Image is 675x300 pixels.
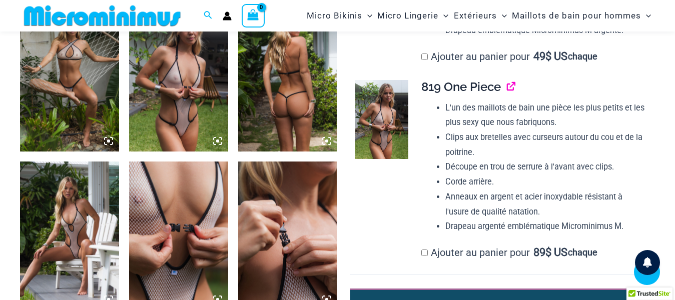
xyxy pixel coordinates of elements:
[431,246,530,258] font: Ajouter au panier pour
[568,51,597,61] font: chaque
[545,246,567,258] font: $ US
[451,3,509,28] a: ExtérieursMenu BasculerMenu Basculer
[533,246,545,258] font: 89
[129,3,228,151] img: Trade Winds Ivoire/Encre 819 One Piece
[445,177,494,186] font: Corde arrière.
[438,3,448,28] span: Menu Basculer
[421,249,428,256] input: Ajouter au panier pour89$ US chaque
[377,10,438,20] font: Micro Lingerie
[307,10,362,20] font: Micro Bikinis
[533,50,545,62] font: 49
[445,132,642,157] font: Clips aux bretelles avec curseurs autour du cou et de la poitrine.
[445,221,623,231] font: Drapeau argenté emblématique Microminimus M.
[421,53,428,60] input: Ajouter au panier pour49$ US chaque
[204,9,213,22] a: Lien vers l'icône de recherche
[242,4,265,27] a: Voir le panier, vide
[509,3,653,28] a: Maillots de bain pour hommesMenu BasculerMenu Basculer
[497,3,507,28] span: Menu Basculer
[421,79,501,94] font: 819 One Piece
[20,4,185,27] img: LOGO DE LA BOUTIQUE MM À PLAT
[568,247,597,257] font: chaque
[304,3,375,28] a: Micro BikinisMenu BasculerMenu Basculer
[303,1,655,30] nav: Navigation du site
[362,3,372,28] span: Menu Basculer
[375,3,451,28] a: Micro LingerieMenu BasculerMenu Basculer
[20,3,119,151] img: Trade Winds Ivoire/Encre 384 Haut 469 String
[355,80,408,159] img: Trade Winds Ivoire/Encre 819 One Piece
[431,50,530,62] font: Ajouter au panier pour
[641,3,651,28] span: Menu Basculer
[223,11,232,20] a: Lien vers l'icône du compte
[238,3,337,151] img: Trade Winds Ivoire/Encre 819 One Piece
[454,10,497,20] font: Extérieurs
[445,103,644,127] font: L'un des maillots de bain une pièce les plus petits et les plus sexy que nous fabriquons.
[545,50,567,62] font: $ US
[445,162,614,171] font: Découpe en trou de serrure à l'avant avec clips.
[445,192,622,216] font: Anneaux en argent et acier inoxydable résistant à l'usure de qualité natation.
[512,10,641,20] font: Maillots de bain pour hommes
